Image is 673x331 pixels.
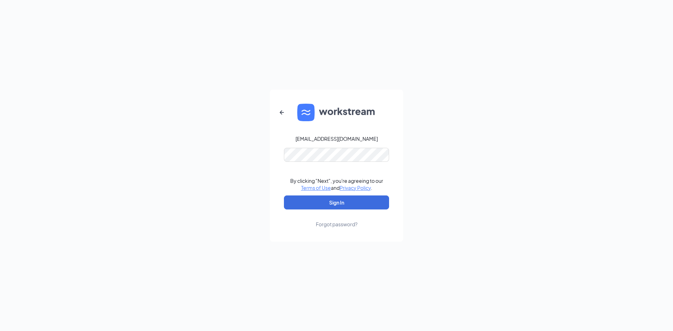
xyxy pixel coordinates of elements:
[340,185,371,191] a: Privacy Policy
[316,209,358,228] a: Forgot password?
[297,104,376,121] img: WS logo and Workstream text
[301,185,331,191] a: Terms of Use
[284,195,389,209] button: Sign In
[273,104,290,121] button: ArrowLeftNew
[316,221,358,228] div: Forgot password?
[290,177,383,191] div: By clicking "Next", you're agreeing to our and .
[295,135,378,142] div: [EMAIL_ADDRESS][DOMAIN_NAME]
[278,108,286,117] svg: ArrowLeftNew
